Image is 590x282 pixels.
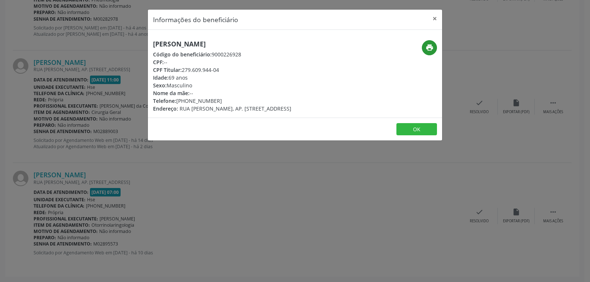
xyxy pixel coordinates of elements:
[426,43,434,52] i: print
[153,59,164,66] span: CPF:
[153,40,291,48] h5: [PERSON_NAME]
[153,90,190,97] span: Nome da mãe:
[153,15,238,24] h5: Informações do beneficiário
[427,10,442,28] button: Close
[396,123,437,136] button: OK
[153,66,182,73] span: CPF Titular:
[153,81,291,89] div: Masculino
[153,89,291,97] div: --
[153,51,212,58] span: Código do beneficiário:
[153,74,169,81] span: Idade:
[153,66,291,74] div: 279.609.944-04
[153,58,291,66] div: --
[153,97,176,104] span: Telefone:
[153,74,291,81] div: 69 anos
[422,40,437,55] button: print
[153,82,167,89] span: Sexo:
[153,97,291,105] div: [PHONE_NUMBER]
[153,51,291,58] div: 9000226928
[180,105,291,112] span: RUA [PERSON_NAME], AP. [STREET_ADDRESS]
[153,105,178,112] span: Endereço:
